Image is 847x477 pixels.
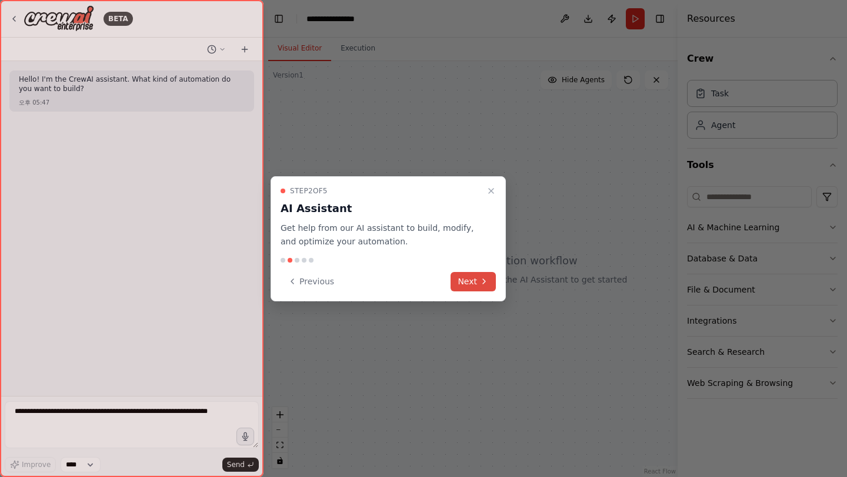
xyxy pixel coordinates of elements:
button: Close walkthrough [484,184,498,198]
h3: AI Assistant [281,200,482,217]
button: Previous [281,272,341,291]
span: Step 2 of 5 [290,186,328,196]
button: Hide left sidebar [271,11,287,27]
p: Get help from our AI assistant to build, modify, and optimize your automation. [281,221,482,248]
button: Next [451,272,496,291]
